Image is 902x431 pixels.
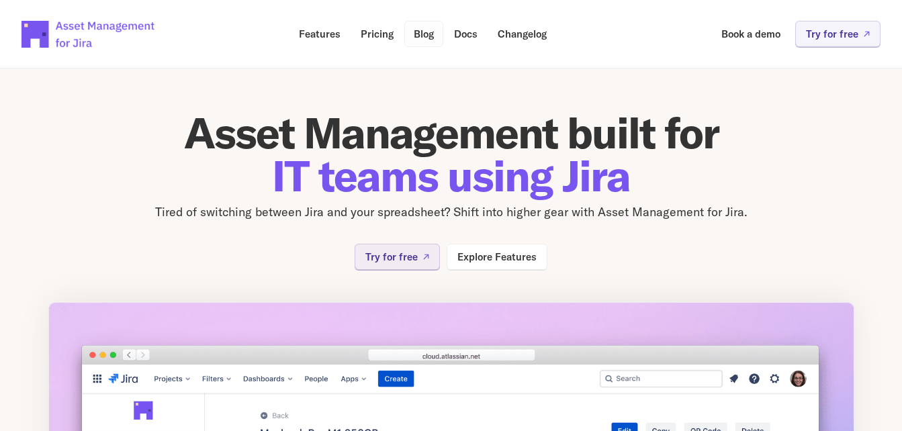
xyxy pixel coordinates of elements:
[721,29,780,39] p: Book a demo
[299,29,341,39] p: Features
[445,21,487,47] a: Docs
[361,29,394,39] p: Pricing
[351,21,403,47] a: Pricing
[414,29,434,39] p: Blog
[289,21,350,47] a: Features
[488,21,556,47] a: Changelog
[806,29,858,39] p: Try for free
[712,21,790,47] a: Book a demo
[365,252,418,262] p: Try for free
[447,244,547,270] a: Explore Features
[48,111,854,197] h1: Asset Management built for
[795,21,881,47] a: Try for free
[454,29,478,39] p: Docs
[498,29,547,39] p: Changelog
[404,21,443,47] a: Blog
[355,244,440,270] a: Try for free
[457,252,537,262] p: Explore Features
[272,148,630,203] span: IT teams using Jira
[48,203,854,222] p: Tired of switching between Jira and your spreadsheet? Shift into higher gear with Asset Managemen...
